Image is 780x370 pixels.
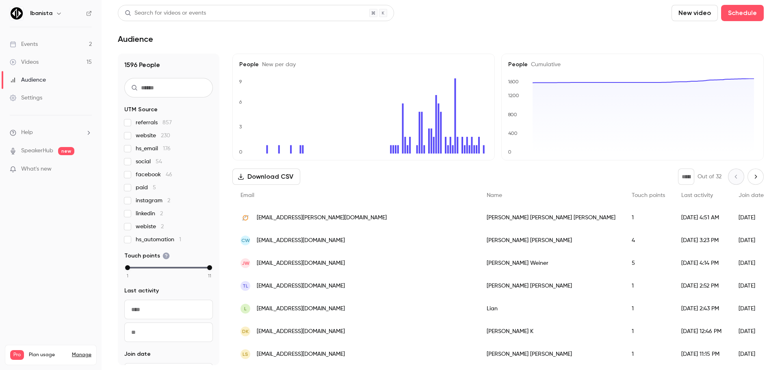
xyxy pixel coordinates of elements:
div: [DATE] [730,229,772,252]
span: TL [243,282,248,290]
span: [EMAIL_ADDRESS][DOMAIN_NAME] [257,327,345,336]
div: [DATE] 4:51 AM [673,206,730,229]
h1: 1596 People [124,60,213,70]
span: [EMAIL_ADDRESS][DOMAIN_NAME] [257,350,345,359]
span: facebook [136,171,172,179]
a: Manage [72,352,91,358]
img: earthlink.net [240,213,250,223]
div: 4 [624,229,673,252]
span: What's new [21,165,52,173]
div: Events [10,40,38,48]
span: linkedin [136,210,163,218]
img: Ibanista [10,7,23,20]
span: social [136,158,162,166]
div: [DATE] [730,343,772,366]
span: LS [243,351,248,358]
li: help-dropdown-opener [10,128,92,137]
div: [DATE] [730,320,772,343]
div: Audience [10,76,46,84]
span: referrals [136,119,172,127]
span: New per day [259,62,296,67]
text: 6 [239,99,242,105]
div: Search for videos or events [125,9,206,17]
span: CW [241,237,250,244]
div: 1 [624,343,673,366]
span: Join date [124,350,151,358]
text: 800 [508,112,517,117]
div: [DATE] 3:23 PM [673,229,730,252]
span: 54 [156,159,162,164]
div: 1 [624,297,673,320]
span: [EMAIL_ADDRESS][DOMAIN_NAME] [257,305,345,313]
p: Out of 32 [698,173,721,181]
span: DK [242,328,249,335]
text: 0 [239,149,243,155]
iframe: Noticeable Trigger [82,166,92,173]
span: 2 [160,211,163,216]
span: Name [487,193,502,198]
span: Help [21,128,33,137]
span: Touch points [632,193,665,198]
button: Schedule [721,5,764,21]
span: Join date [739,193,764,198]
h5: People [239,61,488,69]
div: 5 [624,252,673,275]
text: 400 [508,130,518,136]
h5: People [508,61,757,69]
span: 2 [167,198,170,203]
span: 1 [127,272,128,279]
text: 9 [239,79,242,84]
h6: Ibanista [30,9,52,17]
div: [PERSON_NAME] Weiner [479,252,624,275]
span: 2 [161,224,164,229]
div: 1 [624,275,673,297]
div: max [207,265,212,270]
span: 1 [179,237,181,242]
span: webiste [136,223,164,231]
span: JW [242,260,249,267]
button: New video [672,5,718,21]
div: [PERSON_NAME] [PERSON_NAME] [479,275,624,297]
div: Lian [479,297,624,320]
div: Settings [10,94,42,102]
div: [DATE] 11:15 PM [673,343,730,366]
span: 230 [161,133,170,138]
div: [DATE] 2:43 PM [673,297,730,320]
span: Plan usage [29,352,67,358]
span: [EMAIL_ADDRESS][PERSON_NAME][DOMAIN_NAME] [257,214,387,222]
div: [PERSON_NAME] [PERSON_NAME] [479,229,624,252]
div: 1 [624,320,673,343]
text: 1200 [508,93,519,98]
span: hs_automation [136,236,181,244]
div: [DATE] [730,206,772,229]
span: L [244,305,247,312]
div: [DATE] 2:52 PM [673,275,730,297]
div: min [125,265,130,270]
span: [EMAIL_ADDRESS][DOMAIN_NAME] [257,236,345,245]
div: Videos [10,58,39,66]
span: new [58,147,74,155]
div: 1 [624,206,673,229]
span: 5 [153,185,156,190]
div: [DATE] [730,297,772,320]
span: Cumulative [528,62,561,67]
button: Next page [747,169,764,185]
div: [DATE] 4:14 PM [673,252,730,275]
span: Touch points [124,252,170,260]
span: 11 [208,272,211,279]
span: instagram [136,197,170,205]
a: SpeakerHub [21,147,53,155]
span: Last activity [124,287,159,295]
span: 176 [163,146,171,151]
div: [DATE] [730,275,772,297]
span: website [136,132,170,140]
span: 46 [166,172,172,177]
span: hs_email [136,145,171,153]
span: UTM Source [124,106,158,114]
span: [EMAIL_ADDRESS][DOMAIN_NAME] [257,259,345,268]
div: [DATE] [730,252,772,275]
div: [PERSON_NAME] K [479,320,624,343]
div: [PERSON_NAME] [PERSON_NAME] [479,343,624,366]
text: 1600 [508,79,519,84]
h1: Audience [118,34,153,44]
